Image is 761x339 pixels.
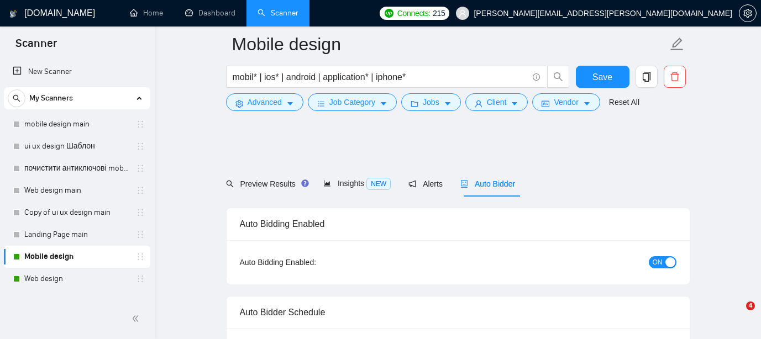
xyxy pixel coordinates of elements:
a: Landing Page main [24,224,129,246]
a: mobile design main [24,113,129,135]
div: Auto Bidding Enabled: [240,256,385,268]
li: My Scanners [4,87,150,290]
span: info-circle [533,73,540,81]
span: holder [136,164,145,173]
button: setting [739,4,757,22]
span: user [459,9,466,17]
span: search [226,180,234,188]
span: search [8,94,25,102]
a: Web design [24,268,129,290]
span: holder [136,142,145,151]
a: dashboardDashboard [185,8,235,18]
input: Search Freelance Jobs... [233,70,528,84]
span: caret-down [583,99,591,108]
span: Alerts [408,179,443,188]
span: holder [136,186,145,195]
span: Preview Results [226,179,306,188]
span: Scanner [7,35,66,59]
button: copy [636,66,658,88]
img: logo [9,5,17,23]
button: Save [576,66,629,88]
span: edit [670,37,684,51]
span: caret-down [286,99,294,108]
span: Connects: [397,7,431,19]
span: 215 [433,7,445,19]
button: userClientcaret-down [465,93,528,111]
button: folderJobscaret-down [401,93,461,111]
a: homeHome [130,8,163,18]
div: Auto Bidder Schedule [240,296,676,328]
li: New Scanner [4,61,150,83]
a: New Scanner [13,61,141,83]
span: search [548,72,569,82]
span: notification [408,180,416,188]
a: почистити антиключові mobile design main [24,157,129,179]
span: Job Category [329,96,375,108]
button: search [547,66,569,88]
span: robot [460,180,468,188]
span: ON [653,256,663,268]
a: Web design main [24,179,129,202]
span: holder [136,208,145,217]
button: barsJob Categorycaret-down [308,93,397,111]
span: Save [592,70,612,84]
span: folder [411,99,418,108]
img: upwork-logo.png [385,9,393,18]
span: delete [664,72,685,82]
span: caret-down [380,99,387,108]
span: holder [136,274,145,283]
a: Reset All [609,96,639,108]
span: double-left [132,313,143,324]
button: delete [664,66,686,88]
div: Tooltip anchor [300,178,310,188]
a: searchScanner [258,8,298,18]
a: ui ux design Шаблон [24,135,129,157]
span: holder [136,230,145,239]
span: area-chart [323,179,331,187]
span: user [475,99,482,108]
button: idcardVendorcaret-down [532,93,600,111]
span: Auto Bidder [460,179,515,188]
button: settingAdvancedcaret-down [226,93,303,111]
span: setting [235,99,243,108]
span: Advanced [248,96,282,108]
span: caret-down [511,99,518,108]
span: caret-down [444,99,452,108]
span: holder [136,252,145,261]
span: copy [636,72,657,82]
a: Copy of ui ux design main [24,202,129,224]
span: 4 [746,301,755,310]
input: Scanner name... [232,30,668,58]
a: setting [739,9,757,18]
iframe: Intercom live chat [723,301,750,328]
span: Vendor [554,96,578,108]
div: Auto Bidding Enabled [240,208,676,240]
span: Jobs [423,96,439,108]
span: holder [136,120,145,129]
span: My Scanners [29,87,73,109]
span: NEW [366,178,391,190]
span: Insights [323,179,391,188]
button: search [8,89,25,107]
span: idcard [542,99,549,108]
a: Mobile design [24,246,129,268]
span: Client [487,96,507,108]
span: bars [317,99,325,108]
